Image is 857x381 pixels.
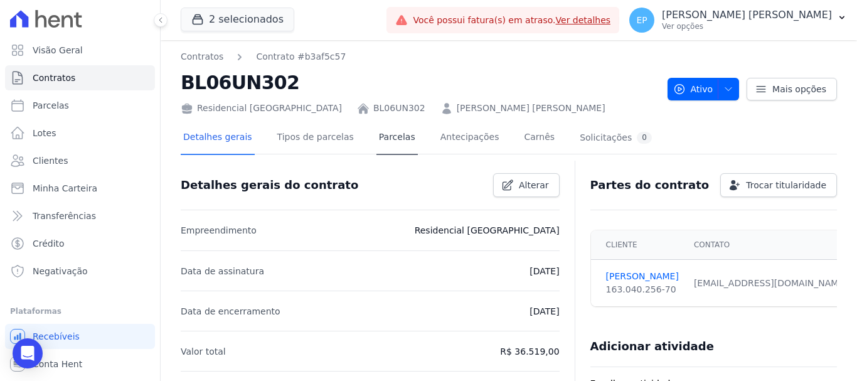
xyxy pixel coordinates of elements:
[33,265,88,277] span: Negativação
[438,122,502,155] a: Antecipações
[519,179,549,191] span: Alterar
[181,122,255,155] a: Detalhes gerais
[181,50,657,63] nav: Breadcrumb
[33,330,80,343] span: Recebíveis
[5,176,155,201] a: Minha Carteira
[668,78,740,100] button: Ativo
[275,122,356,155] a: Tipos de parcelas
[457,102,605,115] a: [PERSON_NAME] [PERSON_NAME]
[662,21,832,31] p: Ver opções
[590,339,714,354] h3: Adicionar atividade
[493,173,560,197] a: Alterar
[5,324,155,349] a: Recebíveis
[33,72,75,84] span: Contratos
[181,304,280,319] p: Data de encerramento
[556,15,611,25] a: Ver detalhes
[720,173,837,197] a: Trocar titularidade
[181,50,346,63] nav: Breadcrumb
[530,304,559,319] p: [DATE]
[181,344,226,359] p: Valor total
[521,122,557,155] a: Carnês
[13,338,43,368] div: Open Intercom Messenger
[33,210,96,222] span: Transferências
[33,237,65,250] span: Crédito
[5,65,155,90] a: Contratos
[181,102,342,115] div: Residencial [GEOGRAPHIC_DATA]
[33,127,56,139] span: Lotes
[373,102,425,115] a: BL06UN302
[5,259,155,284] a: Negativação
[746,179,826,191] span: Trocar titularidade
[662,9,832,21] p: [PERSON_NAME] [PERSON_NAME]
[10,304,150,319] div: Plataformas
[500,344,559,359] p: R$ 36.519,00
[5,203,155,228] a: Transferências
[376,122,418,155] a: Parcelas
[673,78,713,100] span: Ativo
[415,223,560,238] p: Residencial [GEOGRAPHIC_DATA]
[591,230,686,260] th: Cliente
[33,154,68,167] span: Clientes
[606,270,679,283] a: [PERSON_NAME]
[5,38,155,63] a: Visão Geral
[637,132,652,144] div: 0
[181,178,358,193] h3: Detalhes gerais do contrato
[580,132,652,144] div: Solicitações
[181,50,223,63] a: Contratos
[747,78,837,100] a: Mais opções
[181,8,294,31] button: 2 selecionados
[5,148,155,173] a: Clientes
[5,93,155,118] a: Parcelas
[5,231,155,256] a: Crédito
[530,264,559,279] p: [DATE]
[181,264,264,279] p: Data de assinatura
[33,182,97,195] span: Minha Carteira
[33,358,82,370] span: Conta Hent
[606,283,679,296] div: 163.040.256-70
[5,121,155,146] a: Lotes
[636,16,647,24] span: EP
[33,99,69,112] span: Parcelas
[5,351,155,377] a: Conta Hent
[181,223,257,238] p: Empreendimento
[181,68,657,97] h2: BL06UN302
[772,83,826,95] span: Mais opções
[413,14,610,27] span: Você possui fatura(s) em atraso.
[33,44,83,56] span: Visão Geral
[256,50,346,63] a: Contrato #b3af5c57
[590,178,710,193] h3: Partes do contrato
[619,3,857,38] button: EP [PERSON_NAME] [PERSON_NAME] Ver opções
[577,122,654,155] a: Solicitações0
